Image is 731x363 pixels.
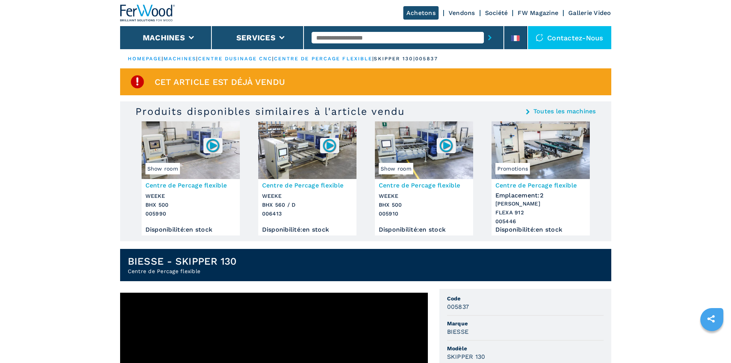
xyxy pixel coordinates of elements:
[145,181,236,190] h3: Centre de Percage flexible
[528,26,611,49] div: Contactez-nous
[130,74,145,90] img: SoldProduct
[495,199,586,226] h3: [PERSON_NAME] FLEXA 912 005446
[142,121,240,179] img: Centre de Percage flexible WEEKE BHX 500
[163,56,196,61] a: machines
[262,192,353,218] h3: WEEKE BHX 560 / D 006413
[447,295,604,302] span: Code
[128,255,237,267] h1: BIESSE - SKIPPER 130
[533,108,596,114] a: Toutes les machines
[196,56,198,61] span: |
[439,138,454,153] img: 005910
[258,121,356,235] a: Centre de Percage flexible WEEKE BHX 560 / D006413Centre de Percage flexibleWEEKEBHX 560 / D00641...
[374,55,415,62] p: skipper 130 |
[375,121,473,179] img: Centre de Percage flexible WEEKE BHX 500
[142,121,240,235] a: Centre de Percage flexible WEEKE BHX 500Show room005990Centre de Percage flexibleWEEKEBHX 5000059...
[145,228,236,232] div: Disponibilité : en stock
[258,121,356,179] img: Centre de Percage flexible WEEKE BHX 560 / D
[145,192,236,218] h3: WEEKE BHX 500 005990
[375,121,473,235] a: Centre de Percage flexible WEEKE BHX 500Show room005910Centre de Percage flexibleWEEKEBHX 5000059...
[484,29,496,46] button: submit-button
[262,181,353,190] h3: Centre de Percage flexible
[145,163,180,174] span: Show room
[379,163,413,174] span: Show room
[205,138,220,153] img: 005990
[447,327,469,336] h3: BIESSE
[379,192,469,218] h3: WEEKE BHX 500 005910
[120,5,175,22] img: Ferwood
[272,56,274,61] span: |
[495,228,586,232] div: Disponibilité : en stock
[447,345,604,352] span: Modèle
[415,55,438,62] p: 005837
[262,228,353,232] div: Disponibilité : en stock
[492,121,590,235] a: Centre de Percage flexible MORBIDELLI FLEXA 912PromotionsCentre de Percage flexibleEmplacement:2[...
[492,121,590,179] img: Centre de Percage flexible MORBIDELLI FLEXA 912
[485,9,508,17] a: Société
[403,6,439,20] a: Achetons
[701,309,721,328] a: sharethis
[495,163,530,174] span: Promotions
[322,138,337,153] img: 006413
[447,320,604,327] span: Marque
[449,9,475,17] a: Vendons
[447,302,469,311] h3: 005837
[518,9,558,17] a: FW Magazine
[162,56,163,61] span: |
[143,33,185,42] button: Machines
[379,228,469,232] div: Disponibilité : en stock
[495,181,586,190] h3: Centre de Percage flexible
[536,34,543,41] img: Contactez-nous
[128,56,162,61] a: HOMEPAGE
[379,181,469,190] h3: Centre de Percage flexible
[274,56,373,61] a: centre de percage flexible
[198,56,272,61] a: centre dusinage cnc
[372,56,374,61] span: |
[447,352,485,361] h3: SKIPPER 130
[495,190,586,197] div: Emplacement : 2
[236,33,276,42] button: Services
[698,328,725,357] iframe: Chat
[135,105,405,118] h3: Produits disponibles similaires à l'article vendu
[128,267,237,275] h2: Centre de Percage flexible
[568,9,611,17] a: Gallerie Video
[155,78,285,86] span: Cet article est déjà vendu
